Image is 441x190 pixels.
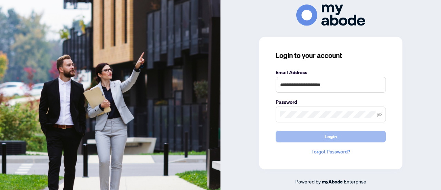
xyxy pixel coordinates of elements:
[377,112,382,117] span: eye-invisible
[276,148,386,156] a: Forgot Password?
[276,98,386,106] label: Password
[322,178,343,186] a: myAbode
[276,51,386,60] h3: Login to your account
[325,131,337,142] span: Login
[344,178,366,184] span: Enterprise
[295,178,321,184] span: Powered by
[276,131,386,142] button: Login
[276,69,386,76] label: Email Address
[296,4,365,26] img: ma-logo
